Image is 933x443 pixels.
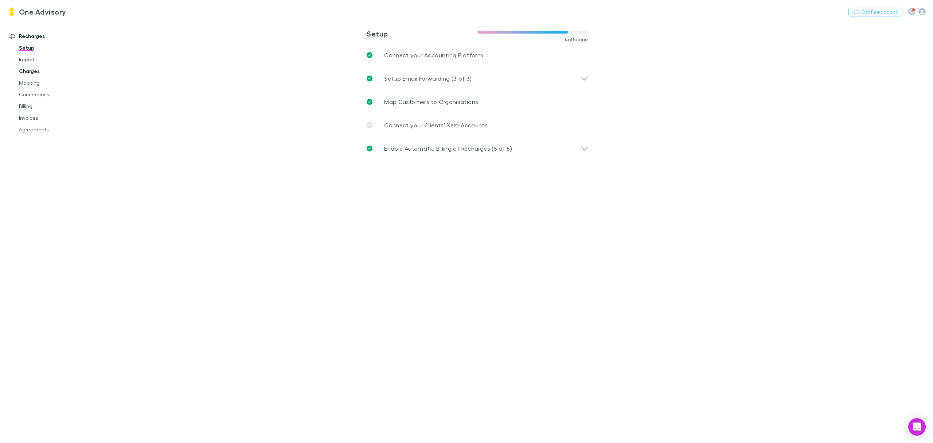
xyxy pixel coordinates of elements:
[12,77,104,89] a: Mapping
[361,67,594,90] div: Setup Email Forwarding (3 of 3)
[12,65,104,77] a: Charges
[12,124,104,135] a: Agreements
[384,144,512,153] p: Enable Automatic Billing of Recharges (5 of 5)
[7,7,16,16] img: One Advisory's Logo
[565,36,589,42] span: 4 of 5 done
[384,97,478,106] p: Map Customers to Organisations
[848,8,902,16] button: Got Feedback?
[361,137,594,160] div: Enable Automatic Billing of Recharges (5 of 5)
[367,29,477,38] h3: Setup
[361,90,594,113] a: Map Customers to Organisations
[3,3,71,20] a: One Advisory
[12,100,104,112] a: Billing
[908,418,926,436] div: Open Intercom Messenger
[384,121,488,130] p: Connect your Clients’ Xero Accounts
[361,43,594,67] a: Connect your Accounting Platform
[12,42,104,54] a: Setup
[384,74,472,83] p: Setup Email Forwarding (3 of 3)
[12,54,104,65] a: Imports
[12,89,104,100] a: Connections
[1,30,104,42] a: Recharges
[384,51,483,59] p: Connect your Accounting Platform
[12,112,104,124] a: Invoices
[19,7,66,16] h3: One Advisory
[361,113,594,137] a: Connect your Clients’ Xero Accounts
